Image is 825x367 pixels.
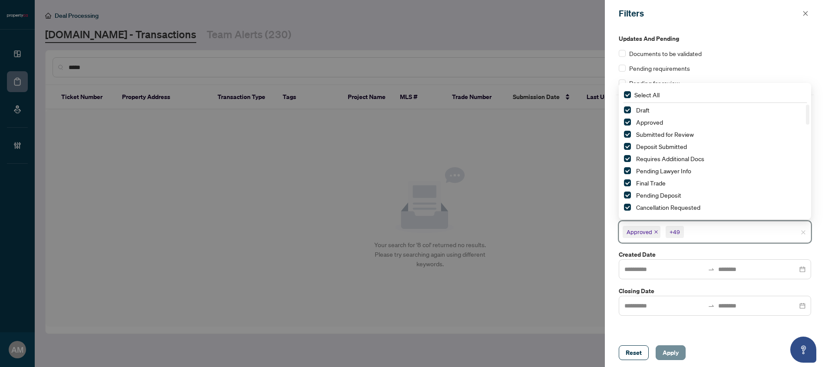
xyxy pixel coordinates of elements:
[633,117,806,127] span: Approved
[636,179,666,187] span: Final Trade
[633,190,806,200] span: Pending Deposit
[624,204,631,211] span: Select Cancellation Requested
[629,78,680,88] span: Pending for review
[656,345,686,360] button: Apply
[629,49,702,58] span: Documents to be validated
[633,165,806,176] span: Pending Lawyer Info
[633,141,806,152] span: Deposit Submitted
[636,215,668,223] span: With Payroll
[633,129,806,139] span: Submitted for Review
[636,203,700,211] span: Cancellation Requested
[708,302,715,309] span: to
[802,10,808,17] span: close
[633,202,806,212] span: Cancellation Requested
[619,250,811,259] label: Created Date
[629,63,690,73] span: Pending requirements
[708,302,715,309] span: swap-right
[624,179,631,186] span: Select Final Trade
[636,130,694,138] span: Submitted for Review
[633,178,806,188] span: Final Trade
[624,119,631,126] span: Select Approved
[663,346,679,360] span: Apply
[633,105,806,115] span: Draft
[627,228,652,236] span: Approved
[790,337,816,363] button: Open asap
[633,153,806,164] span: Requires Additional Docs
[636,167,691,175] span: Pending Lawyer Info
[624,192,631,198] span: Select Pending Deposit
[624,167,631,174] span: Select Pending Lawyer Info
[636,191,681,199] span: Pending Deposit
[636,106,650,114] span: Draft
[624,131,631,138] span: Select Submitted for Review
[670,228,680,236] div: +49
[624,155,631,162] span: Select Requires Additional Docs
[626,346,642,360] span: Reset
[801,230,806,235] span: close
[619,286,811,296] label: Closing Date
[708,266,715,273] span: swap-right
[631,90,663,99] span: Select All
[619,34,811,43] label: Updates and Pending
[636,155,704,162] span: Requires Additional Docs
[636,142,687,150] span: Deposit Submitted
[624,106,631,113] span: Select Draft
[624,143,631,150] span: Select Deposit Submitted
[623,226,660,238] span: Approved
[654,230,658,234] span: close
[619,345,649,360] button: Reset
[708,266,715,273] span: to
[633,214,806,225] span: With Payroll
[619,7,800,20] div: Filters
[636,118,663,126] span: Approved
